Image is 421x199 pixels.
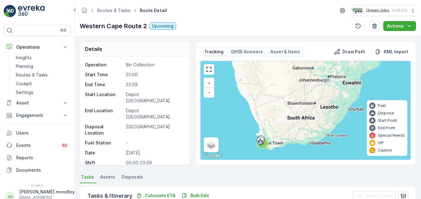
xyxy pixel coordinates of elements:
a: Cockpit [13,79,71,88]
p: Tracking [204,49,224,55]
p: Routes & Tasks [16,72,48,78]
span: Tasks [81,174,94,180]
p: Actions [387,23,404,29]
p: ⌘B [60,28,66,33]
p: KML Import [384,49,408,55]
img: Google [202,152,223,160]
a: Zoom Out [204,88,214,97]
p: Start Location [85,91,123,104]
p: Engagement [16,112,58,118]
a: View Fullscreen [204,65,214,74]
p: Clear Filters [365,193,392,199]
p: 82 [62,143,67,148]
p: [DATE] [126,150,184,156]
p: Disposal Location [85,124,123,136]
img: logo_light-DOdMpM7g.png [18,5,45,17]
p: Disposal [378,111,394,116]
p: [PERSON_NAME].moodley [19,189,75,195]
p: Special Needs [378,133,405,138]
span: Assets [100,174,115,180]
a: Zoom In [204,78,214,88]
p: Draw Path [343,49,365,55]
a: Users [4,127,71,139]
img: logo [4,5,16,17]
p: Calculate ETA [145,192,175,199]
a: Open this area in Google Maps (opens a new window) [202,152,223,160]
p: ( +02:00 ) [392,8,407,13]
p: 00:00-23:59 [126,160,184,166]
p: Planning [16,63,33,69]
a: Events82 [4,139,71,152]
button: Actions [383,21,416,31]
p: QHSE Answers [231,49,263,55]
p: [GEOGRAPHIC_DATA] [126,124,184,136]
p: Fuel [378,103,386,108]
p: End Point [378,126,395,130]
p: - [126,140,184,146]
a: Insights [13,53,71,62]
p: Settings [16,89,33,95]
p: Fuel Station [85,140,123,146]
p: Depot [GEOGRAPHIC_DATA] [126,91,184,104]
a: Routes & Tasks [13,71,71,79]
p: Documents [16,167,68,173]
p: Cockpit [16,81,32,87]
a: Routes & Tasks [97,8,131,13]
p: Events [16,142,57,148]
p: 01:00 [126,72,184,78]
p: GreenJobs [366,7,389,14]
p: Caution [378,148,392,153]
a: Layers [204,138,218,152]
p: Start Point [378,118,397,123]
p: End Location [85,108,123,120]
p: Bulk Edit [190,192,209,199]
button: Upcoming [149,22,176,30]
a: Documents [4,164,71,176]
img: Green_Jobs_Logo.png [351,7,364,14]
button: Draw Path [331,48,368,55]
button: Engagement [4,109,71,122]
button: Operations [4,41,71,53]
a: Planning [13,62,71,71]
p: Operation [85,62,123,68]
p: Date [85,150,123,156]
a: Settings [13,88,71,97]
span: + [208,80,210,86]
p: VIP [378,140,384,145]
p: Upcoming [152,23,174,29]
span: − [208,90,211,95]
span: Route Detail [139,7,168,14]
p: Asset & Items [270,49,300,55]
p: Start Time [85,72,123,78]
p: Reports [16,155,68,161]
p: Insights [16,55,32,61]
p: 23:59 [126,82,184,88]
span: v 1.49.0 [4,184,71,188]
p: Depot [GEOGRAPHIC_DATA] [126,108,184,120]
button: Asset [4,97,71,109]
p: Details [85,45,102,53]
button: GreenJobs(+02:00) [351,5,416,16]
p: Operations [16,44,58,50]
p: Bin Collection [126,62,184,68]
p: End Time [85,82,123,88]
a: Homepage [81,9,88,15]
a: Reports [4,152,71,164]
p: Western Cape Route 2 [80,21,147,31]
span: Disposals [122,174,143,180]
p: Asset [16,100,58,106]
p: Users [16,130,68,136]
button: KML Import [373,48,411,55]
div: 0 [201,61,410,160]
p: Shift [85,160,123,166]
